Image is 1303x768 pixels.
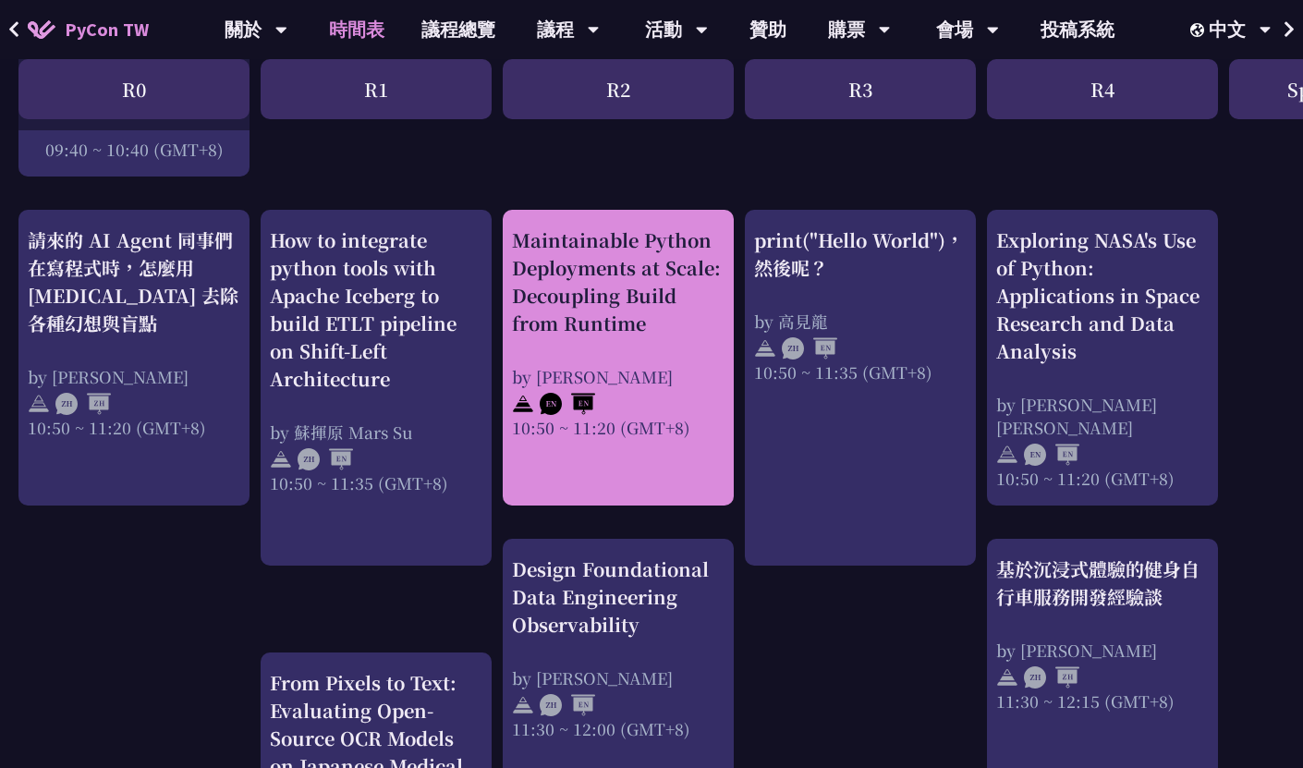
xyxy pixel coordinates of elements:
div: 基於沉浸式體驗的健身自行車服務開發經驗談 [996,555,1209,611]
div: by [PERSON_NAME] [996,639,1209,662]
a: Design Foundational Data Engineering Observability by [PERSON_NAME] 11:30 ~ 12:00 (GMT+8) [512,555,725,768]
img: ZHEN.371966e.svg [298,448,353,470]
img: svg+xml;base64,PHN2ZyB4bWxucz0iaHR0cDovL3d3dy53My5vcmcvMjAwMC9zdmciIHdpZHRoPSIyNCIgaGVpZ2h0PSIyNC... [754,337,776,360]
div: 10:50 ~ 11:20 (GMT+8) [28,416,240,439]
div: by [PERSON_NAME] [PERSON_NAME] [996,393,1209,439]
img: ENEN.5a408d1.svg [540,393,595,415]
a: PyCon TW [9,6,167,53]
div: 10:50 ~ 11:35 (GMT+8) [754,360,967,384]
div: Exploring NASA's Use of Python: Applications in Space Research and Data Analysis [996,226,1209,365]
div: 10:50 ~ 11:20 (GMT+8) [996,467,1209,490]
div: by [PERSON_NAME] [28,365,240,388]
img: svg+xml;base64,PHN2ZyB4bWxucz0iaHR0cDovL3d3dy53My5vcmcvMjAwMC9zdmciIHdpZHRoPSIyNCIgaGVpZ2h0PSIyNC... [512,393,534,415]
div: 10:50 ~ 11:20 (GMT+8) [512,416,725,439]
div: 請來的 AI Agent 同事們在寫程式時，怎麼用 [MEDICAL_DATA] 去除各種幻想與盲點 [28,226,240,337]
img: ZHEN.371966e.svg [782,337,837,360]
div: R2 [503,59,734,119]
div: Design Foundational Data Engineering Observability [512,555,725,639]
img: svg+xml;base64,PHN2ZyB4bWxucz0iaHR0cDovL3d3dy53My5vcmcvMjAwMC9zdmciIHdpZHRoPSIyNCIgaGVpZ2h0PSIyNC... [996,444,1018,466]
img: Locale Icon [1190,23,1209,37]
a: Maintainable Python Deployments at Scale: Decoupling Build from Runtime by [PERSON_NAME] 10:50 ~ ... [512,226,725,490]
div: 10:50 ~ 11:35 (GMT+8) [270,471,482,494]
img: svg+xml;base64,PHN2ZyB4bWxucz0iaHR0cDovL3d3dy53My5vcmcvMjAwMC9zdmciIHdpZHRoPSIyNCIgaGVpZ2h0PSIyNC... [270,448,292,470]
div: by [PERSON_NAME] [512,666,725,689]
img: svg+xml;base64,PHN2ZyB4bWxucz0iaHR0cDovL3d3dy53My5vcmcvMjAwMC9zdmciIHdpZHRoPSIyNCIgaGVpZ2h0PSIyNC... [996,666,1018,689]
div: R3 [745,59,976,119]
img: ZHZH.38617ef.svg [1024,666,1079,689]
div: 09:40 ~ 10:40 (GMT+8) [28,138,240,161]
img: ZHZH.38617ef.svg [55,393,111,415]
img: ENEN.5a408d1.svg [1024,444,1079,466]
div: 11:30 ~ 12:15 (GMT+8) [996,689,1209,713]
img: svg+xml;base64,PHN2ZyB4bWxucz0iaHR0cDovL3d3dy53My5vcmcvMjAwMC9zdmciIHdpZHRoPSIyNCIgaGVpZ2h0PSIyNC... [28,393,50,415]
img: Home icon of PyCon TW 2025 [28,20,55,39]
div: Maintainable Python Deployments at Scale: Decoupling Build from Runtime [512,226,725,337]
div: print("Hello World")，然後呢？ [754,226,967,282]
div: R0 [18,59,250,119]
div: by 高見龍 [754,310,967,333]
div: R1 [261,59,492,119]
img: ZHEN.371966e.svg [540,694,595,716]
div: by [PERSON_NAME] [512,365,725,388]
div: R4 [987,59,1218,119]
a: print("Hello World")，然後呢？ by 高見龍 10:50 ~ 11:35 (GMT+8) [754,226,967,550]
a: 請來的 AI Agent 同事們在寫程式時，怎麼用 [MEDICAL_DATA] 去除各種幻想與盲點 by [PERSON_NAME] 10:50 ~ 11:20 (GMT+8) [28,226,240,490]
div: How to integrate python tools with Apache Iceberg to build ETLT pipeline on Shift-Left Architecture [270,226,482,393]
span: PyCon TW [65,16,149,43]
a: Exploring NASA's Use of Python: Applications in Space Research and Data Analysis by [PERSON_NAME]... [996,226,1209,490]
div: by 蘇揮原 Mars Su [270,421,482,444]
a: How to integrate python tools with Apache Iceberg to build ETLT pipeline on Shift-Left Architectu... [270,226,482,550]
div: 11:30 ~ 12:00 (GMT+8) [512,717,725,740]
img: svg+xml;base64,PHN2ZyB4bWxucz0iaHR0cDovL3d3dy53My5vcmcvMjAwMC9zdmciIHdpZHRoPSIyNCIgaGVpZ2h0PSIyNC... [512,694,534,716]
